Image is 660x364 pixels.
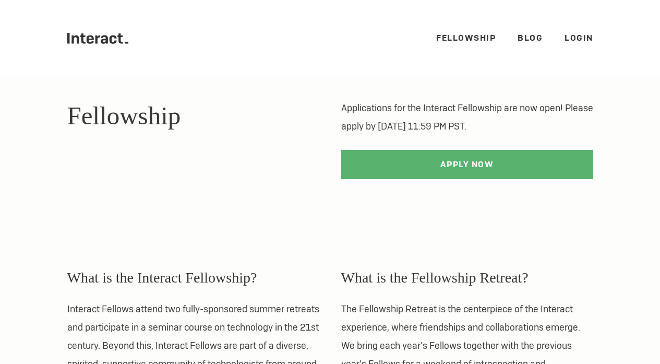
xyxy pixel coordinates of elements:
[565,32,593,43] a: Login
[436,32,496,43] a: Fellowship
[518,32,543,43] a: Blog
[341,267,593,289] h3: What is the Fellowship Retreat?
[67,267,319,289] h3: What is the Interact Fellowship?
[341,99,593,135] p: Applications for the Interact Fellowship are now open! Please apply by [DATE] 11:59 PM PST.
[67,99,319,133] h1: Fellowship
[341,150,593,179] a: Apply Now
